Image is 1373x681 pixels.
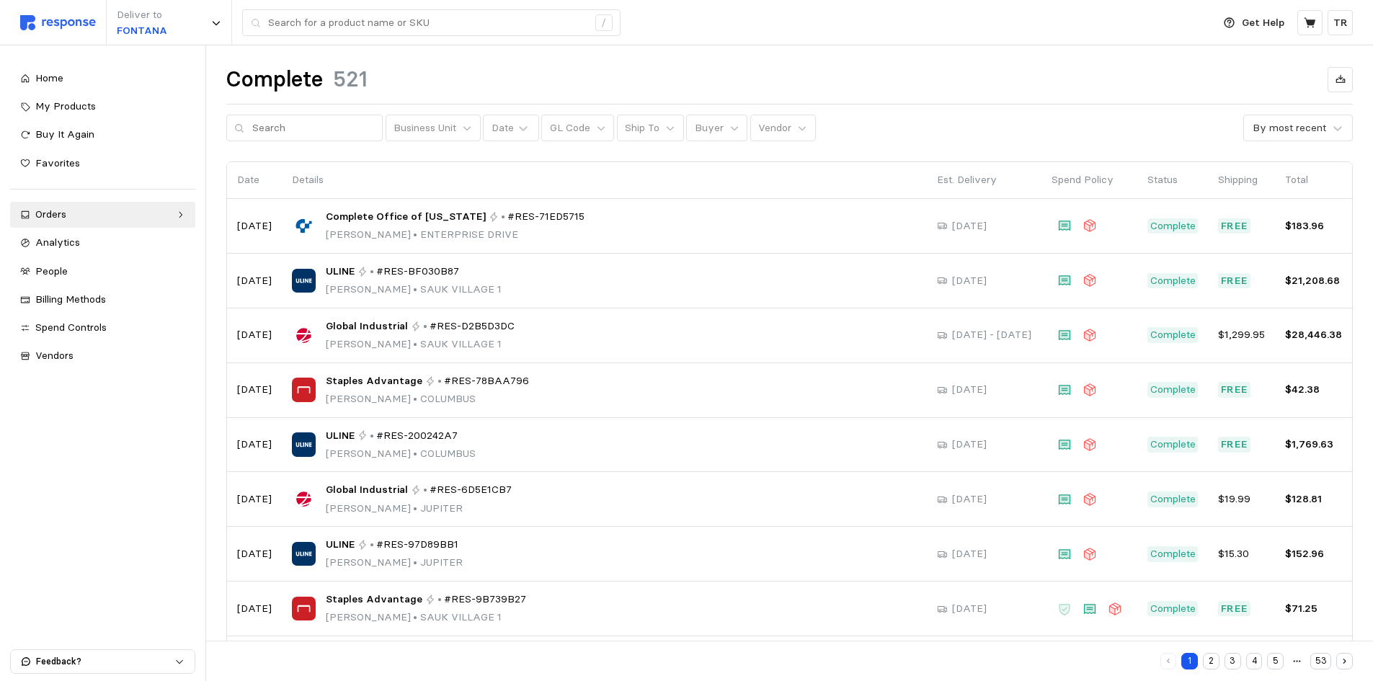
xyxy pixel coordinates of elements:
[430,482,512,498] span: #RES-6D5E1CB7
[1285,218,1342,234] p: $183.96
[36,655,174,668] p: Feedback?
[333,66,368,94] h1: 521
[11,650,195,673] button: Feedback?
[1285,437,1342,453] p: $1,769.63
[10,259,195,285] a: People
[1150,327,1196,343] p: Complete
[226,66,323,94] h1: Complete
[326,555,463,571] p: [PERSON_NAME] JUPITER
[423,319,427,334] p: •
[237,601,272,617] p: [DATE]
[326,391,530,407] p: [PERSON_NAME] COLUMBUS
[10,343,195,369] a: Vendors
[326,610,527,626] p: [PERSON_NAME] SAUK VILLAGE 1
[1310,653,1331,669] button: 53
[1246,653,1263,669] button: 4
[1285,546,1342,562] p: $152.96
[1333,15,1348,31] p: TR
[501,209,505,225] p: •
[617,115,684,142] button: Ship To
[952,546,987,562] p: [DATE]
[10,94,195,120] a: My Products
[292,214,316,238] img: Complete Office of Wisconsin
[326,209,486,225] span: Complete Office of [US_STATE]
[326,319,408,334] span: Global Industrial
[1285,382,1342,398] p: $42.38
[237,327,272,343] p: [DATE]
[952,273,987,289] p: [DATE]
[1218,546,1265,562] p: $15.30
[1267,653,1284,669] button: 5
[35,293,106,306] span: Billing Methods
[1225,653,1241,669] button: 3
[411,610,420,623] span: •
[377,428,458,444] span: #RES-200242A7
[1147,172,1198,188] p: Status
[326,264,355,280] span: ULINE
[686,115,747,142] button: Buyer
[292,487,316,511] img: Global Industrial
[1253,120,1326,135] div: By most recent
[1285,601,1342,617] p: $71.25
[292,432,316,456] img: ULINE
[1328,10,1353,35] button: TR
[492,120,514,135] div: Date
[35,207,170,223] div: Orders
[35,156,80,169] span: Favorites
[292,542,316,566] img: ULINE
[937,172,1031,188] p: Est. Delivery
[1285,273,1342,289] p: $21,208.68
[268,10,587,36] input: Search for a product name or SKU
[695,120,724,136] p: Buyer
[237,273,272,289] p: [DATE]
[370,537,374,553] p: •
[595,14,613,32] div: /
[326,592,422,607] span: Staples Advantage
[411,337,420,350] span: •
[411,556,420,569] span: •
[35,71,63,84] span: Home
[952,218,987,234] p: [DATE]
[237,546,272,562] p: [DATE]
[508,209,585,225] span: #RES-71ED5715
[20,15,96,30] img: svg%3e
[292,597,316,620] img: Staples Advantage
[326,428,355,444] span: ULINE
[1150,491,1196,507] p: Complete
[430,319,515,334] span: #RES-D2B5D3DC
[1285,172,1342,188] p: Total
[377,264,460,280] span: #RES-BF030B87
[423,482,427,498] p: •
[411,447,420,460] span: •
[411,502,420,515] span: •
[1150,273,1196,289] p: Complete
[10,287,195,313] a: Billing Methods
[1150,218,1196,234] p: Complete
[625,120,659,136] p: Ship To
[117,7,167,23] p: Deliver to
[1218,491,1265,507] p: $19.99
[541,115,614,142] button: GL Code
[394,120,456,136] p: Business Unit
[35,236,80,249] span: Analytics
[326,501,512,517] p: [PERSON_NAME] JUPITER
[445,373,530,389] span: #RES-78BAA796
[370,264,374,280] p: •
[292,172,917,188] p: Details
[1221,601,1248,617] p: Free
[1221,382,1248,398] p: Free
[370,428,374,444] p: •
[1150,546,1196,562] p: Complete
[10,230,195,256] a: Analytics
[952,437,987,453] p: [DATE]
[117,23,167,39] p: FONTANA
[237,172,272,188] p: Date
[326,337,515,352] p: [PERSON_NAME] SAUK VILLAGE 1
[10,122,195,148] a: Buy It Again
[1242,15,1284,31] p: Get Help
[35,99,96,112] span: My Products
[237,437,272,453] p: [DATE]
[326,537,355,553] span: ULINE
[550,120,590,136] p: GL Code
[1218,172,1265,188] p: Shipping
